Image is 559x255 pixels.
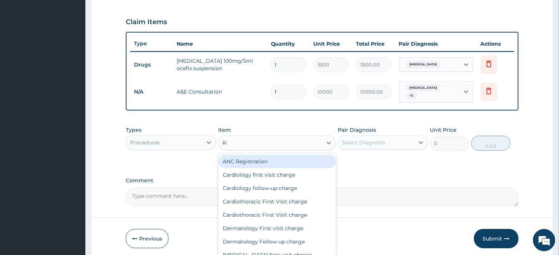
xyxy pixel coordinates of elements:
div: Cardiothoracic First Visit charge [218,195,336,208]
button: Add [471,136,511,151]
h3: Claim Items [126,18,167,26]
th: Name [173,36,267,51]
button: Submit [474,229,519,248]
div: Cardiology follow-up charge [218,182,336,195]
td: N/A [130,85,173,99]
th: Actions [477,36,514,51]
label: Pair Diagnosis [338,126,376,134]
span: We're online! [43,79,102,154]
div: Cardiology first visit charge [218,168,336,182]
div: Dermatology Follow up charge [218,235,336,248]
th: Pair Diagnosis [395,36,477,51]
th: Type [130,37,173,50]
div: ANC Registration [218,155,336,168]
div: Cardiothoracic First Visit charge [218,208,336,222]
span: [MEDICAL_DATA] [406,61,441,68]
span: [MEDICAL_DATA] [406,84,441,92]
td: Drugs [130,58,173,72]
label: Comment [126,177,518,184]
div: Minimize live chat window [122,4,140,22]
td: [MEDICAL_DATA] 100mg/5ml ocefix suspension [173,53,267,76]
th: Unit Price [310,36,353,51]
div: Dermatology First visit charge [218,222,336,235]
div: Chat with us now [39,42,125,51]
label: Types [126,127,141,133]
div: Procedures [130,139,160,146]
div: Select Diagnosis [342,139,385,146]
textarea: Type your message and hit 'Enter' [4,173,141,199]
label: Item [218,126,231,134]
td: A&E Consultation [173,84,267,99]
img: d_794563401_company_1708531726252_794563401 [14,37,30,56]
th: Quantity [267,36,310,51]
button: Previous [126,229,169,248]
span: + 2 [406,92,417,99]
label: Unit Price [430,126,457,134]
th: Total Price [353,36,395,51]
